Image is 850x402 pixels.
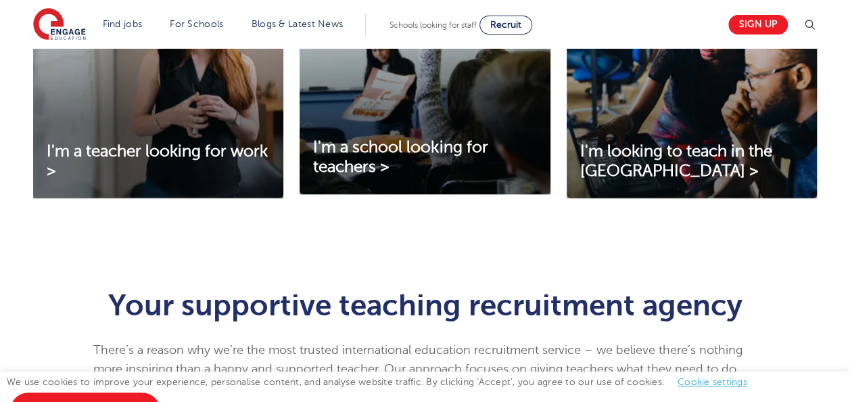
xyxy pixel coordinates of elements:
a: For Schools [170,19,223,29]
a: Recruit [479,16,532,35]
span: Schools looking for staff [389,20,477,30]
a: I'm looking to teach in the [GEOGRAPHIC_DATA] > [567,142,817,181]
span: Recruit [490,20,521,30]
a: Blogs & Latest News [252,19,344,29]
a: Cookie settings [678,377,747,387]
h1: Your supportive teaching recruitment agency [93,290,757,320]
span: I'm looking to teach in the [GEOGRAPHIC_DATA] > [580,142,772,180]
a: I'm a school looking for teachers > [300,138,550,177]
span: I'm a teacher looking for work > [47,142,268,180]
img: Engage Education [33,8,86,42]
a: I'm a teacher looking for work > [33,142,283,181]
a: Sign up [728,15,788,35]
a: Find jobs [103,19,143,29]
span: I'm a school looking for teachers > [313,138,488,176]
